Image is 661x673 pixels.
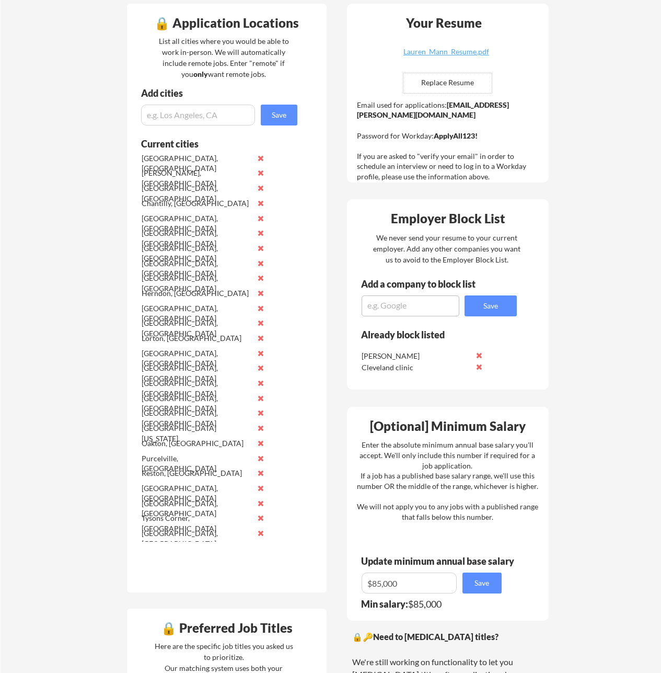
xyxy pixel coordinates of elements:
div: [GEOGRAPHIC_DATA][US_STATE] [142,423,252,443]
strong: [EMAIL_ADDRESS][PERSON_NAME][DOMAIN_NAME] [357,100,509,120]
strong: ApplyAll123! [434,131,478,140]
div: Purcelville, [GEOGRAPHIC_DATA] [142,453,252,474]
div: [GEOGRAPHIC_DATA], [GEOGRAPHIC_DATA] [142,273,252,293]
div: [GEOGRAPHIC_DATA], [GEOGRAPHIC_DATA] [142,528,252,549]
button: Save [465,295,517,316]
div: Already block listed [361,330,503,339]
div: Add a company to block list [361,279,492,289]
div: [GEOGRAPHIC_DATA], [GEOGRAPHIC_DATA] [142,378,252,398]
div: [GEOGRAPHIC_DATA], [GEOGRAPHIC_DATA] [142,363,252,383]
a: Lauren_Mann_Resume.pdf [384,48,508,64]
div: $85,000 [361,599,508,609]
button: Save [261,105,297,126]
div: Oakton, [GEOGRAPHIC_DATA] [142,438,252,449]
input: e.g. Los Angeles, CA [141,105,255,126]
div: Update minimum annual base salary [361,556,518,566]
div: Enter the absolute minimum annual base salary you'll accept. We'll only include this number if re... [357,440,538,522]
strong: only [193,70,208,78]
div: 🔒 Application Locations [130,17,324,29]
div: [GEOGRAPHIC_DATA], [GEOGRAPHIC_DATA] [142,318,252,338]
div: Lorton, [GEOGRAPHIC_DATA] [142,333,252,344]
div: [GEOGRAPHIC_DATA], [GEOGRAPHIC_DATA] [142,213,252,234]
div: [GEOGRAPHIC_DATA], [GEOGRAPHIC_DATA] [142,408,252,428]
div: Lauren_Mann_Resume.pdf [384,48,508,55]
div: [GEOGRAPHIC_DATA], [GEOGRAPHIC_DATA] [142,498,252,519]
div: Employer Block List [351,212,546,225]
div: [GEOGRAPHIC_DATA], [GEOGRAPHIC_DATA] [142,258,252,279]
div: Email used for applications: Password for Workday: If you are asked to "verify your email" in ord... [357,100,541,182]
div: [GEOGRAPHIC_DATA], [GEOGRAPHIC_DATA] [142,243,252,264]
div: [GEOGRAPHIC_DATA], [GEOGRAPHIC_DATA] [142,303,252,324]
div: [GEOGRAPHIC_DATA], [GEOGRAPHIC_DATA] [142,153,252,174]
div: [GEOGRAPHIC_DATA], [GEOGRAPHIC_DATA] [142,348,252,369]
div: [GEOGRAPHIC_DATA], [GEOGRAPHIC_DATA] [142,183,252,203]
div: [Optional] Minimum Salary [351,420,545,432]
div: List all cities where you would be able to work in-person. We will automatically include remote j... [152,36,296,79]
div: Herndon, [GEOGRAPHIC_DATA] [142,288,252,299]
input: E.g. $100,000 [362,573,457,594]
div: Chantilly, [GEOGRAPHIC_DATA] [142,198,252,209]
div: [PERSON_NAME] [362,351,472,361]
div: Reston, [GEOGRAPHIC_DATA] [142,468,252,478]
div: [GEOGRAPHIC_DATA], [GEOGRAPHIC_DATA] [142,228,252,248]
div: Tysons Corner, [GEOGRAPHIC_DATA] [142,513,252,533]
button: Save [462,573,502,594]
div: [GEOGRAPHIC_DATA], [GEOGRAPHIC_DATA] [142,393,252,414]
div: 🔒 Preferred Job Titles [130,622,324,634]
div: We never send your resume to your current employer. Add any other companies you want us to avoid ... [373,232,521,265]
div: Add cities [141,88,300,98]
div: [GEOGRAPHIC_DATA], [GEOGRAPHIC_DATA] [142,483,252,504]
strong: Need to [MEDICAL_DATA] titles? [373,632,498,642]
div: [PERSON_NAME], [GEOGRAPHIC_DATA] [142,168,252,188]
div: Your Resume [392,17,496,29]
strong: Min salary: [361,598,408,610]
div: Current cities [141,139,286,149]
div: Cleveland clinic [362,362,472,373]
